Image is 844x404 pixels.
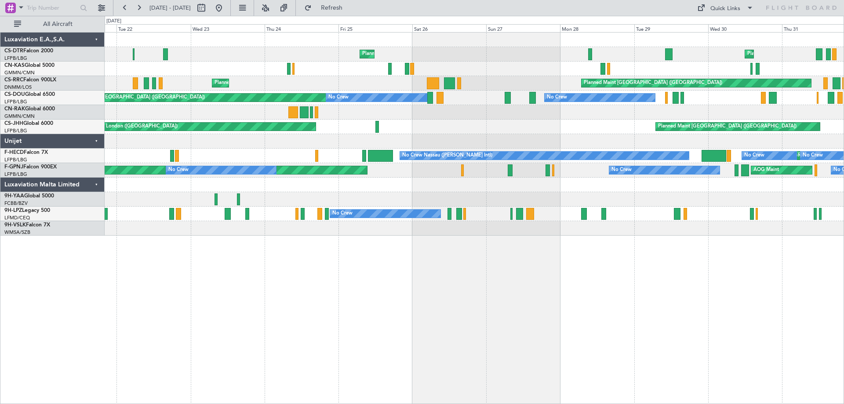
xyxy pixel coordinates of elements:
[4,222,50,228] a: 9H-VSLKFalcon 7X
[338,24,412,32] div: Fri 25
[4,63,25,68] span: CN-KAS
[4,106,55,112] a: CN-RAKGlobal 6000
[4,208,22,213] span: 9H-LPZ
[10,17,95,31] button: All Aircraft
[4,222,26,228] span: 9H-VSLK
[362,47,490,61] div: Planned Maint [PERSON_NAME] ([GEOGRAPHIC_DATA])
[313,5,350,11] span: Refresh
[658,120,797,133] div: Planned Maint [GEOGRAPHIC_DATA] ([GEOGRAPHIC_DATA])
[4,164,23,170] span: F-GPNJ
[486,24,560,32] div: Sun 27
[4,55,27,62] a: LFPB/LBG
[4,150,24,155] span: F-HECD
[753,164,779,177] div: AOG Maint
[584,76,722,90] div: Planned Maint [GEOGRAPHIC_DATA] ([GEOGRAPHIC_DATA])
[106,18,121,25] div: [DATE]
[4,84,32,91] a: DNMM/LOS
[191,24,265,32] div: Wed 23
[744,149,764,162] div: No Crew
[634,24,708,32] div: Tue 29
[4,121,53,126] a: CS-JHHGlobal 6000
[4,48,53,54] a: CS-DTRFalcon 2000
[4,77,23,83] span: CS-RRC
[4,69,35,76] a: GMMN/CMN
[300,1,353,15] button: Refresh
[116,24,190,32] div: Tue 22
[23,21,93,27] span: All Aircraft
[27,1,77,15] input: Trip Number
[4,157,27,163] a: LFPB/LBG
[149,4,191,12] span: [DATE] - [DATE]
[4,48,23,54] span: CS-DTR
[265,24,338,32] div: Thu 24
[412,24,486,32] div: Sat 26
[4,92,55,97] a: CS-DOUGlobal 6500
[4,127,27,134] a: LFPB/LBG
[693,1,758,15] button: Quick Links
[402,149,492,162] div: No Crew Nassau ([PERSON_NAME] Intl)
[4,171,27,178] a: LFPB/LBG
[4,106,25,112] span: CN-RAK
[328,91,349,104] div: No Crew
[4,92,25,97] span: CS-DOU
[73,120,178,133] div: Planned Maint London ([GEOGRAPHIC_DATA])
[4,215,30,221] a: LFMD/CEQ
[4,113,35,120] a: GMMN/CMN
[4,150,48,155] a: F-HECDFalcon 7X
[803,149,823,162] div: No Crew
[708,24,782,32] div: Wed 30
[4,77,56,83] a: CS-RRCFalcon 900LX
[4,98,27,105] a: LFPB/LBG
[168,164,189,177] div: No Crew
[4,193,54,199] a: 9H-YAAGlobal 5000
[4,200,28,207] a: FCBB/BZV
[710,4,740,13] div: Quick Links
[560,24,634,32] div: Mon 28
[332,207,353,220] div: No Crew
[4,63,55,68] a: CN-KASGlobal 5000
[4,208,50,213] a: 9H-LPZLegacy 500
[547,91,567,104] div: No Crew
[4,193,24,199] span: 9H-YAA
[66,91,205,104] div: Planned Maint [GEOGRAPHIC_DATA] ([GEOGRAPHIC_DATA])
[4,121,23,126] span: CS-JHH
[611,164,632,177] div: No Crew
[4,164,57,170] a: F-GPNJFalcon 900EX
[4,229,30,236] a: WMSA/SZB
[215,76,353,90] div: Planned Maint [GEOGRAPHIC_DATA] ([GEOGRAPHIC_DATA])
